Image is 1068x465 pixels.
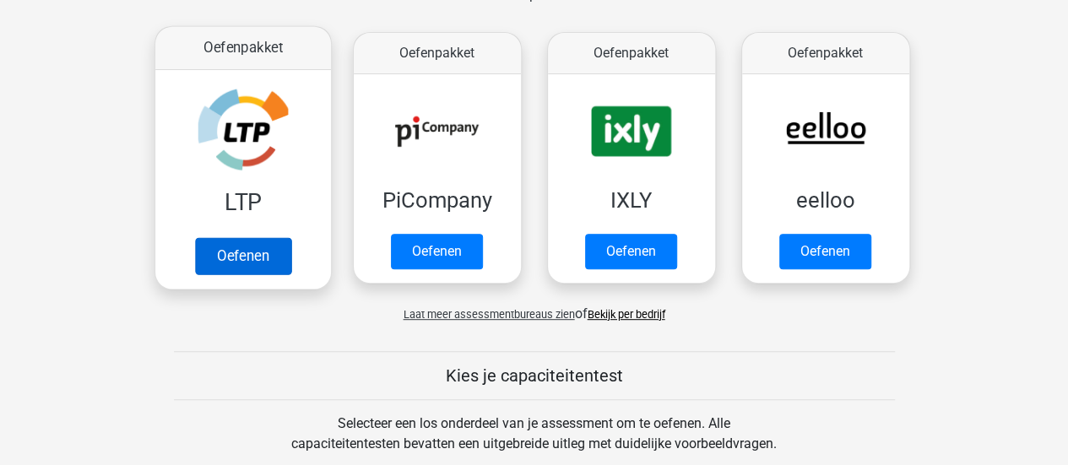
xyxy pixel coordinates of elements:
a: Oefenen [391,234,483,269]
a: Oefenen [194,237,290,274]
div: of [146,290,923,324]
a: Oefenen [779,234,871,269]
span: Laat meer assessmentbureaus zien [404,308,575,321]
a: Bekijk per bedrijf [588,308,665,321]
h5: Kies je capaciteitentest [174,365,895,386]
a: Oefenen [585,234,677,269]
